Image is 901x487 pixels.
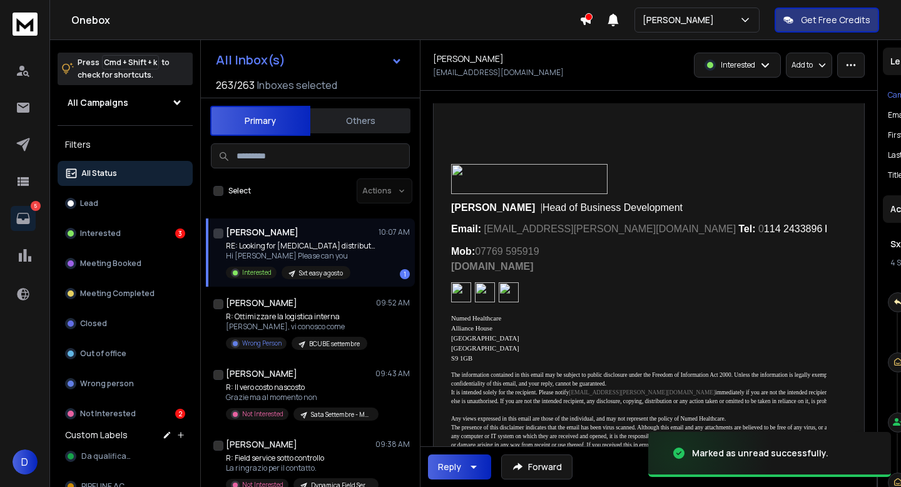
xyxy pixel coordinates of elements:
div: Reply [438,461,461,473]
div: Marked as unread successfully. [692,447,828,459]
button: D [13,449,38,474]
button: Meeting Booked [58,251,193,276]
h1: All Inbox(s) [216,54,285,66]
td: S9 1GB [451,353,519,363]
button: Primary [210,106,310,136]
p: Interested [721,60,755,70]
div: 1 [400,269,410,279]
p: 09:43 AM [375,369,410,379]
p: All Status [81,168,117,178]
span: Fax: [825,223,845,234]
p: Sxt easy agosto [299,269,343,278]
p: Meeting Completed [80,289,155,299]
td: 114 2433896 [738,222,822,237]
button: All Status [58,161,193,186]
p: 5 [31,201,41,211]
p: Press to check for shortcuts. [78,56,170,81]
div: 2 [175,409,185,419]
button: Wrong person [58,371,193,396]
h1: [PERSON_NAME] [433,53,504,65]
h1: [PERSON_NAME] [226,367,297,380]
p: R: Ottimizzare la logistica interna [226,312,367,322]
button: All Campaigns [58,90,193,115]
td: [PERSON_NAME] [451,200,535,215]
label: Select [228,186,251,196]
button: Da qualificare [58,444,193,469]
button: Reply [428,454,491,479]
h3: Filters [58,136,193,153]
span: Email: [451,223,481,234]
p: Meeting Booked [80,259,141,269]
td: Alliance House [GEOGRAPHIC_DATA] [451,323,519,343]
button: Meeting Completed [58,281,193,306]
span: 263 / 263 [216,78,255,93]
p: 10:07 AM [379,227,410,237]
td: [GEOGRAPHIC_DATA] [451,343,519,353]
p: 09:38 AM [375,439,410,449]
h1: [PERSON_NAME] [226,297,297,309]
p: [PERSON_NAME] [643,14,719,26]
p: 09:52 AM [376,298,410,308]
a: 5 [11,206,36,231]
button: Not Interested2 [58,401,193,426]
button: Interested3 [58,221,193,246]
p: RE: Looking for [MEDICAL_DATA] distributors [226,241,376,251]
p: Grazie ma al momento non [226,392,376,402]
button: Forward [501,454,573,479]
p: R: Il vero costo nascosto [226,382,376,392]
p: Interested [80,228,121,238]
button: Out of office [58,341,193,366]
button: Lead [58,191,193,216]
button: Closed [58,311,193,336]
button: Others [310,107,410,135]
span: | [541,202,542,213]
p: Sata Settembre - Margini Nascosti Magazzino [311,410,371,419]
p: Wrong Person [242,339,282,348]
h1: [PERSON_NAME] [226,438,297,451]
p: [PERSON_NAME], vi conosco come [226,322,367,332]
p: Not Interested [242,409,283,419]
h3: Custom Labels [65,429,128,441]
a: [EMAIL_ADDRESS][PERSON_NAME][DOMAIN_NAME] [569,389,715,396]
p: R: Field service sotto controllo [226,453,376,463]
p: BCUBE settembre [309,339,360,349]
p: Wrong person [80,379,134,389]
p: Hi [PERSON_NAME] Please can you [226,251,376,261]
p: Interested [242,268,272,277]
a: [DOMAIN_NAME] [451,261,534,272]
p: Out of office [80,349,126,359]
p: Closed [80,319,107,329]
h1: All Campaigns [68,96,128,109]
a: 07769 595919 [475,246,539,257]
span: Da qualificare [81,451,134,461]
div: 3 [175,228,185,238]
button: All Inbox(s) [206,48,412,73]
td: Numed Healthcare [451,313,519,323]
p: Not Interested [80,409,136,419]
h1: Onebox [71,13,579,28]
a: 0 [758,223,764,234]
p: Lead [80,198,98,208]
h3: Inboxes selected [257,78,337,93]
img: logo [13,13,38,36]
p: La ringrazio per il contatto. [226,463,376,473]
button: Get Free Credits [775,8,879,33]
td: Head of Business Development [542,200,683,215]
span: Tel: [738,223,755,234]
a: [EMAIL_ADDRESS][PERSON_NAME][DOMAIN_NAME] [484,223,736,234]
p: Add to [792,60,813,70]
h1: [PERSON_NAME] [226,226,298,238]
p: [EMAIL_ADDRESS][DOMAIN_NAME] [433,68,564,78]
p: Get Free Credits [801,14,870,26]
span: Cmd + Shift + k [102,55,159,69]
